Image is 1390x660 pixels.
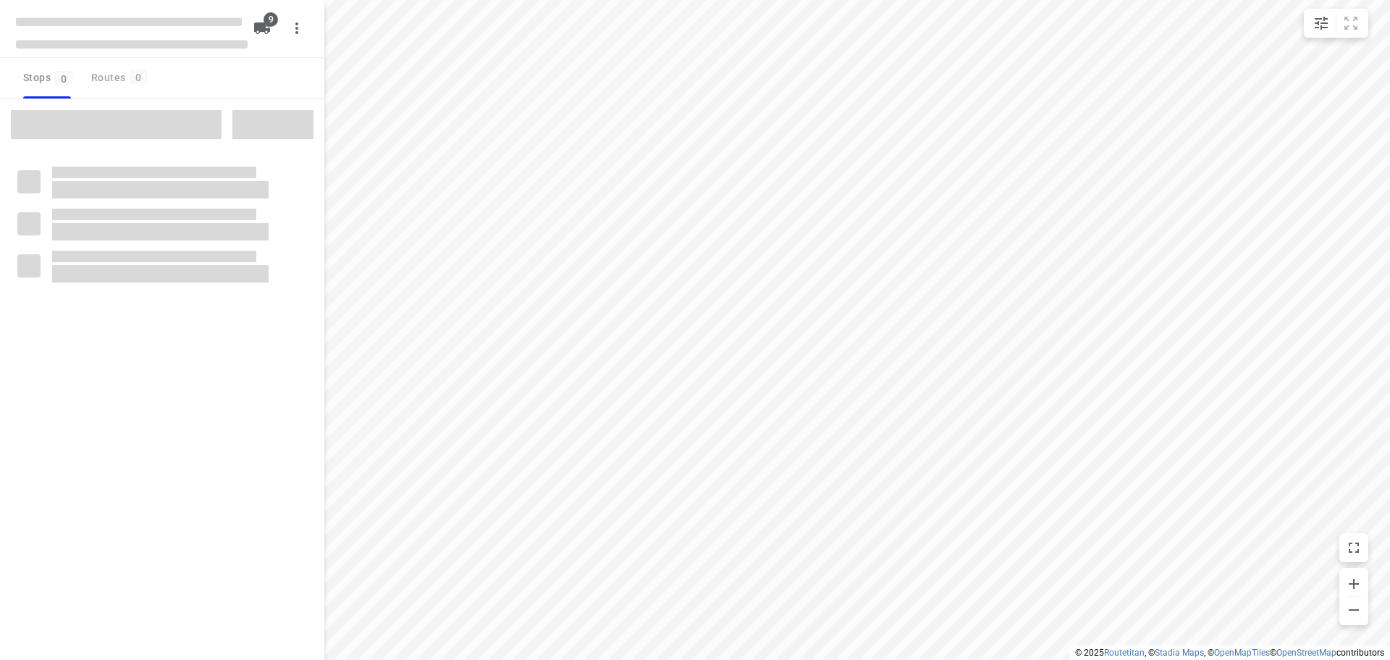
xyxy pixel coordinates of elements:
[1104,648,1145,658] a: Routetitan
[1304,9,1368,38] div: small contained button group
[1276,648,1336,658] a: OpenStreetMap
[1155,648,1204,658] a: Stadia Maps
[1214,648,1270,658] a: OpenMapTiles
[1307,9,1336,38] button: Map settings
[1075,648,1384,658] li: © 2025 , © , © © contributors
